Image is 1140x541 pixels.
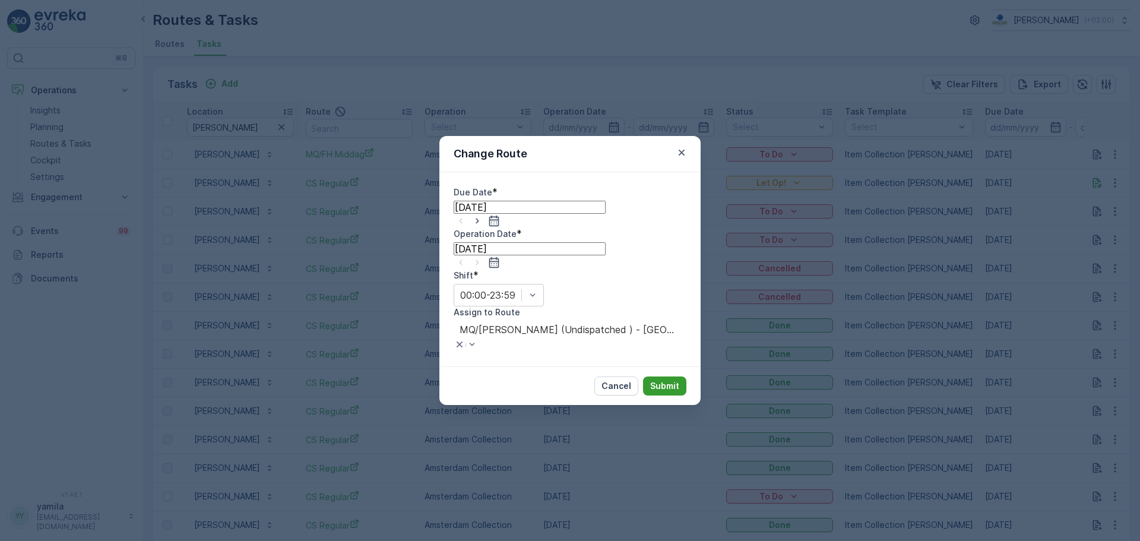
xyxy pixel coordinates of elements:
[454,187,492,197] label: Due Date
[454,270,473,280] label: Shift
[454,242,606,255] input: dd/mm/yyyy
[643,377,686,396] button: Submit
[601,380,631,392] p: Cancel
[454,201,606,214] input: dd/mm/yyyy
[454,229,517,239] label: Operation Date
[650,380,679,392] p: Submit
[594,377,638,396] button: Cancel
[454,145,527,162] p: Change Route
[454,307,520,317] label: Assign to Route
